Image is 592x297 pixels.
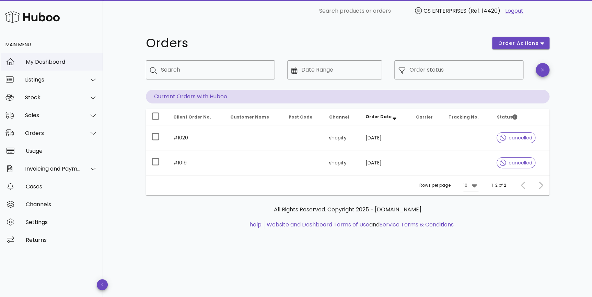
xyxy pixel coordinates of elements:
[26,219,97,225] div: Settings
[497,114,517,120] span: Status
[324,109,360,125] th: Channel
[5,10,60,24] img: Huboo Logo
[267,221,369,228] a: Website and Dashboard Terms of Use
[329,114,349,120] span: Channel
[468,7,500,15] span: (Ref: 14420)
[505,7,523,15] a: Logout
[498,40,539,47] span: order actions
[25,112,81,119] div: Sales
[168,125,225,150] td: #1020
[173,114,211,120] span: Client Order No.
[26,59,97,65] div: My Dashboard
[146,37,484,49] h1: Orders
[463,180,478,191] div: 10Rows per page:
[283,109,324,125] th: Post Code
[289,114,312,120] span: Post Code
[360,109,410,125] th: Order Date: Sorted descending. Activate to remove sorting.
[491,109,549,125] th: Status
[360,150,410,175] td: [DATE]
[360,125,410,150] td: [DATE]
[443,109,491,125] th: Tracking No.
[419,175,478,195] div: Rows per page:
[168,109,225,125] th: Client Order No.
[26,201,97,208] div: Channels
[416,114,433,120] span: Carrier
[168,150,225,175] td: #1019
[423,7,466,15] span: CS ENTERPRISES
[25,94,81,101] div: Stock
[324,150,360,175] td: shopify
[25,76,81,83] div: Listings
[225,109,283,125] th: Customer Name
[25,130,81,136] div: Orders
[230,114,269,120] span: Customer Name
[491,182,506,188] div: 1-2 of 2
[26,148,97,154] div: Usage
[463,182,467,188] div: 10
[25,165,81,172] div: Invoicing and Payments
[324,125,360,150] td: shopify
[410,109,443,125] th: Carrier
[449,114,479,120] span: Tracking No.
[26,183,97,190] div: Cases
[26,237,97,243] div: Returns
[249,221,262,228] a: help
[380,221,454,228] a: Service Terms & Conditions
[500,160,532,165] span: cancelled
[500,135,532,140] span: cancelled
[151,206,544,214] p: All Rights Reserved. Copyright 2025 - [DOMAIN_NAME]
[492,37,549,49] button: order actions
[365,114,391,120] span: Order Date
[146,90,549,103] p: Current Orders with Huboo
[264,221,454,229] li: and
